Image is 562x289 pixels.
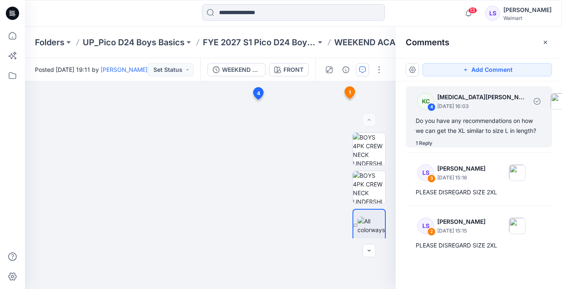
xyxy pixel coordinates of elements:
p: WEEKEND ACADEMY STRETCH CREWNECK TEE [334,37,447,48]
a: UP_Pico D24 Boys Basics [83,37,185,48]
button: FRONT [269,63,309,76]
div: LS [485,6,500,21]
div: [PERSON_NAME] [503,5,552,15]
p: [PERSON_NAME] [437,164,486,174]
div: FRONT [283,65,303,74]
a: Folders [35,37,64,48]
div: 2 [427,228,436,236]
div: PLEASE DISREGARD SIZE 2XL [416,240,542,250]
p: [DATE] 15:16 [437,174,486,182]
button: Add Comment [422,63,552,76]
button: Details [339,63,352,76]
img: BOYS 4PK CREW NECK UNDERSHIRT_S-XXL_Front [353,133,385,165]
img: BOYS 4PK CREW NECK UNDERSHIRT_S-XXL_Front Heat [353,171,385,203]
div: LS [417,218,434,234]
div: 1 Reply [416,139,432,147]
div: 3 [427,174,436,183]
div: KC [417,93,434,110]
h2: Comments [406,37,449,47]
div: PLEASE DISREGARD SIZE 2XL [416,187,542,197]
p: [DATE] 15:15 [437,227,486,235]
p: [MEDICAL_DATA][PERSON_NAME] [437,92,527,102]
div: 4 [427,103,436,111]
div: WEEKEND ACADEMY STRETCH CREWNECK TEE [222,65,260,74]
p: [PERSON_NAME] [437,217,486,227]
img: All colorways [357,217,385,234]
div: Do you have any recommendations on how we can get the XL similar to size L in length? [416,116,542,136]
p: [DATE] 16:03 [437,102,527,110]
span: Posted [DATE] 19:11 by [35,65,148,74]
span: 13 [468,7,477,14]
div: Walmart [503,15,552,21]
a: FYE 2027 S1 Pico D24 Boys Basics Board [203,37,316,48]
a: [PERSON_NAME] [101,66,148,73]
button: WEEKEND ACADEMY STRETCH CREWNECK TEE [207,63,266,76]
img: eyJhbGciOiJIUzI1NiIsImtpZCI6IjAiLCJzbHQiOiJzZXMiLCJ0eXAiOiJKV1QifQ.eyJkYXRhIjp7InR5cGUiOiJzdG9yYW... [2,61,418,289]
div: LS [417,164,434,181]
